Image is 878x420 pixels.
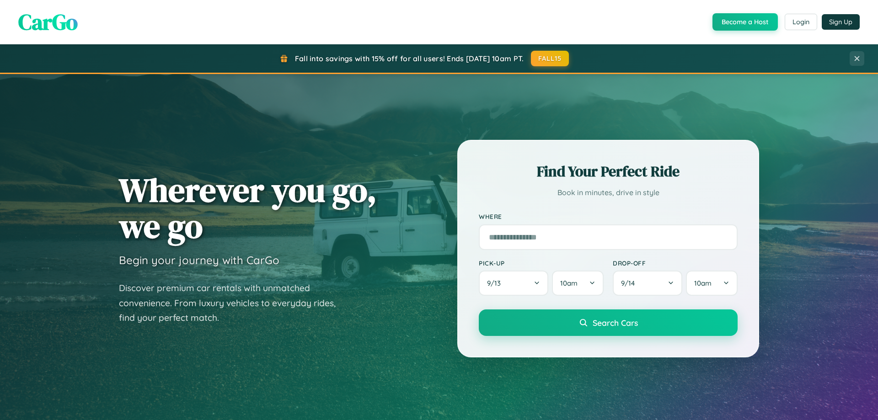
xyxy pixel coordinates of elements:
[621,279,639,287] span: 9 / 14
[119,253,279,267] h3: Begin your journey with CarGo
[686,271,738,296] button: 10am
[119,172,377,244] h1: Wherever you go, we go
[560,279,578,287] span: 10am
[613,259,738,267] label: Drop-off
[119,281,348,325] p: Discover premium car rentals with unmatched convenience. From luxury vehicles to everyday rides, ...
[18,7,78,37] span: CarGo
[295,54,524,63] span: Fall into savings with 15% off for all users! Ends [DATE] 10am PT.
[479,161,738,181] h2: Find Your Perfect Ride
[552,271,604,296] button: 10am
[479,213,738,221] label: Where
[694,279,712,287] span: 10am
[712,13,778,31] button: Become a Host
[479,186,738,199] p: Book in minutes, drive in style
[531,51,569,66] button: FALL15
[822,14,860,30] button: Sign Up
[785,14,817,30] button: Login
[479,259,604,267] label: Pick-up
[487,279,505,287] span: 9 / 13
[593,318,638,328] span: Search Cars
[479,309,738,336] button: Search Cars
[613,271,682,296] button: 9/14
[479,271,548,296] button: 9/13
